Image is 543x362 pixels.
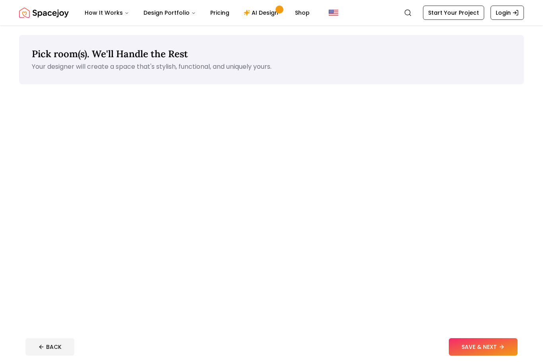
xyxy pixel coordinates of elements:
span: Pick room(s). We'll Handle the Rest [32,48,188,60]
button: BACK [25,338,74,356]
p: Your designer will create a space that's stylish, functional, and uniquely yours. [32,62,511,72]
a: Shop [289,5,316,21]
a: AI Design [237,5,287,21]
button: Design Portfolio [137,5,202,21]
nav: Main [78,5,316,21]
a: Pricing [204,5,236,21]
img: United States [329,8,338,17]
a: Spacejoy [19,5,69,21]
button: How It Works [78,5,136,21]
button: SAVE & NEXT [449,338,518,356]
a: Login [491,6,524,20]
img: Spacejoy Logo [19,5,69,21]
a: Start Your Project [423,6,484,20]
